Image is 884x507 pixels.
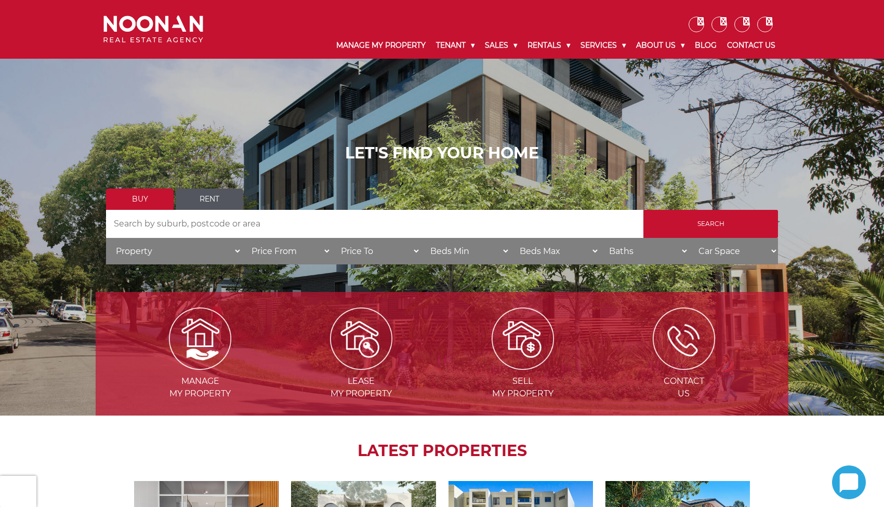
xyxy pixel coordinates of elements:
a: Rentals [522,32,575,59]
a: Buy [106,189,174,210]
h1: LET'S FIND YOUR HOME [106,144,778,163]
a: ContactUs [604,333,763,398]
input: Search by suburb, postcode or area [106,210,643,238]
span: Contact Us [604,375,763,400]
h2: LATEST PROPERTIES [122,442,762,460]
img: ICONS [653,308,715,370]
img: Lease my property [330,308,392,370]
a: Manage My Property [331,32,431,59]
span: Manage my Property [121,375,280,400]
a: Services [575,32,631,59]
a: Sales [480,32,522,59]
a: Rent [176,189,243,210]
a: Blog [690,32,722,59]
span: Lease my Property [282,375,441,400]
span: Sell my Property [443,375,602,400]
img: Sell my property [492,308,554,370]
a: Sellmy Property [443,333,602,398]
a: About Us [631,32,690,59]
img: Manage my Property [169,308,231,370]
a: Contact Us [722,32,781,59]
input: Search [643,210,778,238]
a: Leasemy Property [282,333,441,398]
img: Noonan Real Estate Agency [103,16,203,43]
a: Tenant [431,32,480,59]
a: Managemy Property [121,333,280,398]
